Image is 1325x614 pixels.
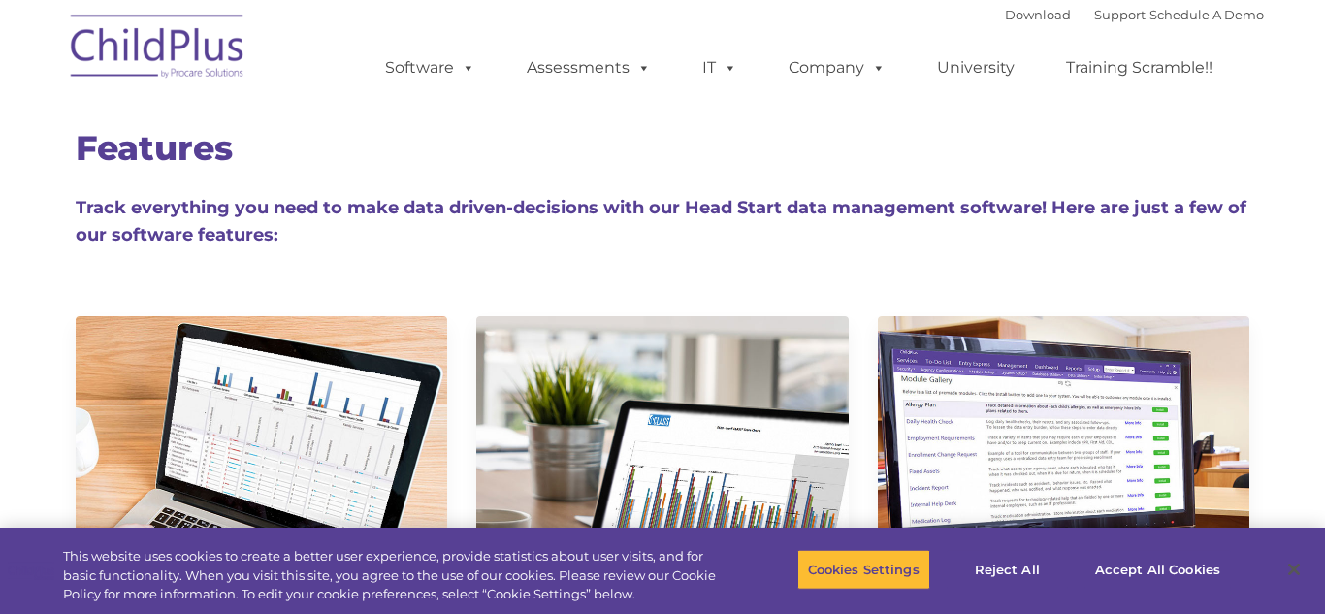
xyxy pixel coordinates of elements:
a: Download [1005,7,1071,22]
button: Close [1273,548,1315,591]
button: Cookies Settings [797,549,930,590]
a: Company [769,48,905,87]
font: | [1005,7,1264,22]
span: Features [76,127,233,169]
span: Track everything you need to make data driven-decisions with our Head Start data management softw... [76,197,1246,245]
a: IT [683,48,757,87]
div: This website uses cookies to create a better user experience, provide statistics about user visit... [63,547,728,604]
a: Assessments [507,48,670,87]
a: Support [1094,7,1146,22]
a: Software [366,48,495,87]
a: University [918,48,1034,87]
a: Training Scramble!! [1047,48,1232,87]
a: Schedule A Demo [1149,7,1264,22]
button: Reject All [947,549,1068,590]
button: Accept All Cookies [1084,549,1231,590]
img: ChildPlus by Procare Solutions [61,1,255,98]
